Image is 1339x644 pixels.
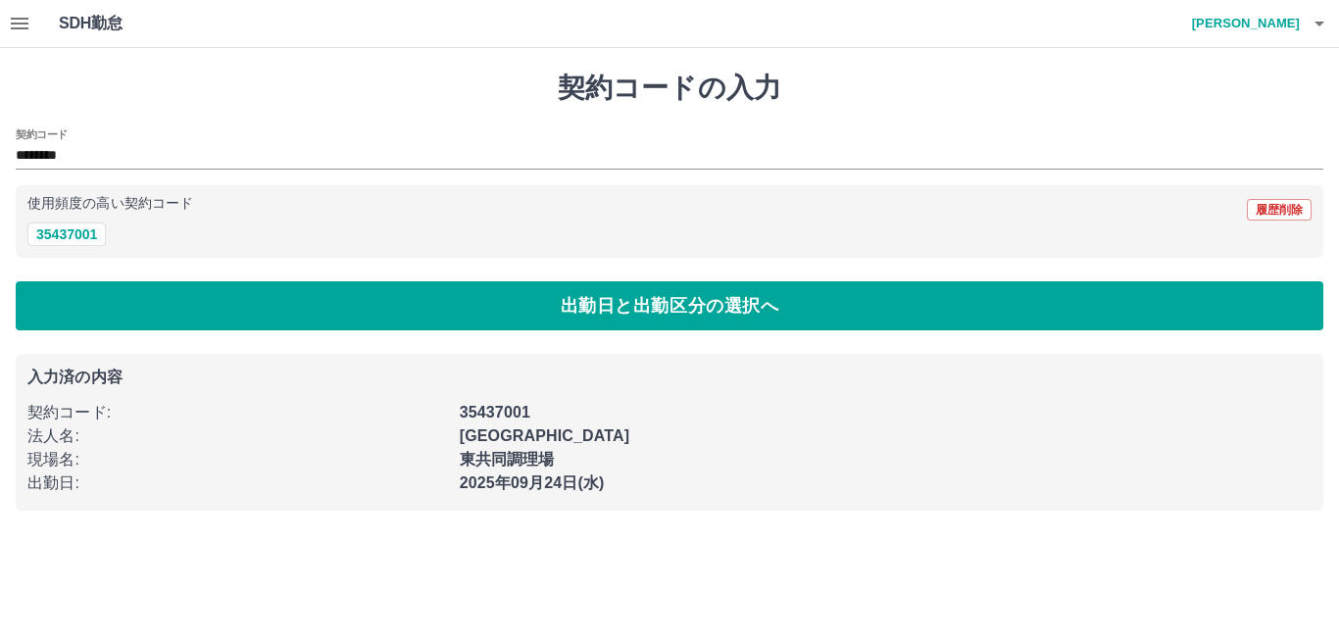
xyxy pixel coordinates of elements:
[16,72,1323,105] h1: 契約コードの入力
[27,370,1312,385] p: 入力済の内容
[460,404,530,421] b: 35437001
[27,424,448,448] p: 法人名 :
[460,474,605,491] b: 2025年09月24日(水)
[1247,199,1312,221] button: 履歴削除
[16,281,1323,330] button: 出勤日と出勤区分の選択へ
[460,451,555,468] b: 東共同調理場
[27,448,448,471] p: 現場名 :
[27,197,193,211] p: 使用頻度の高い契約コード
[27,223,106,246] button: 35437001
[27,471,448,495] p: 出勤日 :
[16,126,68,142] h2: 契約コード
[27,401,448,424] p: 契約コード :
[460,427,630,444] b: [GEOGRAPHIC_DATA]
